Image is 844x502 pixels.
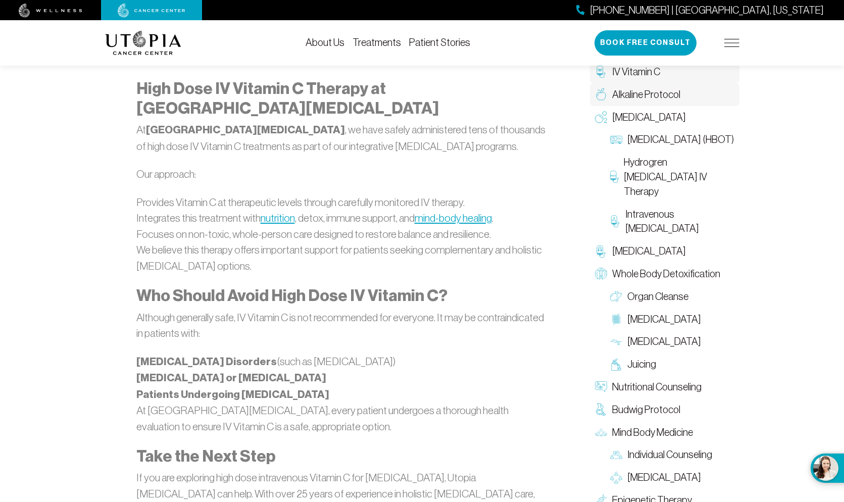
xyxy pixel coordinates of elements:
[612,403,680,417] span: Budwig Protocol
[595,426,607,438] img: Mind Body Medicine
[590,398,739,421] a: Budwig Protocol
[612,87,680,102] span: Alkaline Protocol
[627,289,688,304] span: Organ Cleanse
[610,171,619,183] img: Hydrogren Peroxide IV Therapy
[136,79,439,117] strong: High Dose IV Vitamin C Therapy at [GEOGRAPHIC_DATA][MEDICAL_DATA]
[576,3,824,18] a: [PHONE_NUMBER] | [GEOGRAPHIC_DATA], [US_STATE]
[605,128,739,151] a: [MEDICAL_DATA] (HBOT)
[612,244,686,259] span: [MEDICAL_DATA]
[415,212,492,224] a: mind-body healing
[594,30,697,56] button: Book Free Consult
[261,212,295,224] a: nutrition
[136,210,547,226] li: Integrates this treatment with , detox, immune support, and .
[605,151,739,203] a: Hydrogren [MEDICAL_DATA] IV Therapy
[612,267,720,281] span: Whole Body Detoxification
[605,308,739,331] a: [MEDICAL_DATA]
[136,310,547,341] p: Although generally safe, IV Vitamin C is not recommended for everyone. It may be contraindicated ...
[136,371,326,384] strong: [MEDICAL_DATA] or [MEDICAL_DATA]
[605,203,739,240] a: Intravenous [MEDICAL_DATA]
[136,166,547,182] p: Our approach:
[136,354,547,370] li: (such as [MEDICAL_DATA])
[136,242,547,274] p: We believe this therapy offers important support for patients seeking complementary and holistic ...
[118,4,185,18] img: cancer center
[610,215,621,227] img: Intravenous Ozone Therapy
[610,472,622,484] img: Group Therapy
[605,466,739,489] a: [MEDICAL_DATA]
[105,31,181,55] img: logo
[610,290,622,303] img: Organ Cleanse
[624,155,734,198] span: Hydrogren [MEDICAL_DATA] IV Therapy
[610,134,622,146] img: Hyperbaric Oxygen Therapy (HBOT)
[590,376,739,398] a: Nutritional Counseling
[612,65,660,79] span: IV Vitamin C
[627,470,701,485] span: [MEDICAL_DATA]
[627,447,712,462] span: Individual Counseling
[627,312,701,327] span: [MEDICAL_DATA]
[136,403,547,434] p: At [GEOGRAPHIC_DATA][MEDICAL_DATA], every patient undergoes a thorough health evaluation to ensur...
[605,285,739,308] a: Organ Cleanse
[146,123,345,136] strong: [GEOGRAPHIC_DATA][MEDICAL_DATA]
[605,353,739,376] a: Juicing
[136,355,277,368] strong: [MEDICAL_DATA] Disorders
[627,334,701,349] span: [MEDICAL_DATA]
[590,263,739,285] a: Whole Body Detoxification
[595,268,607,280] img: Whole Body Detoxification
[612,110,686,125] span: [MEDICAL_DATA]
[595,66,607,78] img: IV Vitamin C
[612,425,693,440] span: Mind Body Medicine
[590,3,824,18] span: [PHONE_NUMBER] | [GEOGRAPHIC_DATA], [US_STATE]
[612,380,702,394] span: Nutritional Counseling
[136,446,276,466] strong: Take the Next Step
[595,111,607,123] img: Oxygen Therapy
[625,207,734,236] span: Intravenous [MEDICAL_DATA]
[610,449,622,461] img: Individual Counseling
[595,245,607,258] img: Chelation Therapy
[595,381,607,393] img: Nutritional Counseling
[136,226,547,242] li: Focuses on non-toxic, whole-person care designed to restore balance and resilience.
[353,37,401,48] a: Treatments
[136,122,547,154] p: At , we have safely administered tens of thousands of high dose IV Vitamin C treatments as part o...
[19,4,82,18] img: wellness
[590,240,739,263] a: [MEDICAL_DATA]
[610,313,622,325] img: Colon Therapy
[595,88,607,101] img: Alkaline Protocol
[136,388,329,401] strong: Patients Undergoing [MEDICAL_DATA]
[605,330,739,353] a: [MEDICAL_DATA]
[306,37,344,48] a: About Us
[590,83,739,106] a: Alkaline Protocol
[590,106,739,129] a: [MEDICAL_DATA]
[590,421,739,444] a: Mind Body Medicine
[409,37,470,48] a: Patient Stories
[724,39,739,47] img: icon-hamburger
[610,336,622,348] img: Lymphatic Massage
[627,357,656,372] span: Juicing
[136,286,448,305] strong: Who Should Avoid High Dose IV Vitamin C?
[595,404,607,416] img: Budwig Protocol
[627,132,734,147] span: [MEDICAL_DATA] (HBOT)
[605,443,739,466] a: Individual Counseling
[610,359,622,371] img: Juicing
[136,194,547,211] li: Provides Vitamin C at therapeutic levels through carefully monitored IV therapy.
[590,61,739,83] a: IV Vitamin C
